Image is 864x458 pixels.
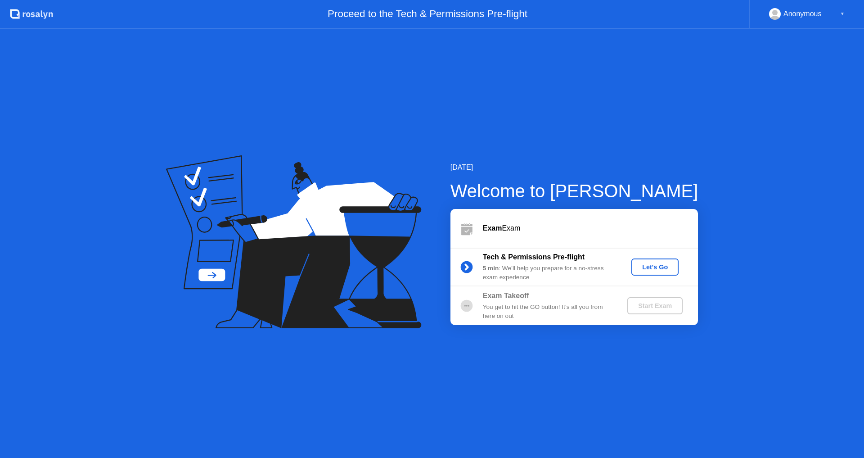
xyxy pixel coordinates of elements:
button: Let's Go [631,258,679,276]
b: Tech & Permissions Pre-flight [483,253,585,261]
div: Welcome to [PERSON_NAME] [450,177,698,204]
div: : We’ll help you prepare for a no-stress exam experience [483,264,612,282]
div: Anonymous [783,8,822,20]
div: Exam [483,223,698,234]
button: Start Exam [627,297,683,314]
div: ▼ [840,8,845,20]
div: [DATE] [450,162,698,173]
div: Start Exam [631,302,679,309]
div: You get to hit the GO button! It’s all you from here on out [483,303,612,321]
b: 5 min [483,265,499,272]
b: Exam Takeoff [483,292,529,299]
b: Exam [483,224,502,232]
div: Let's Go [635,263,675,271]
